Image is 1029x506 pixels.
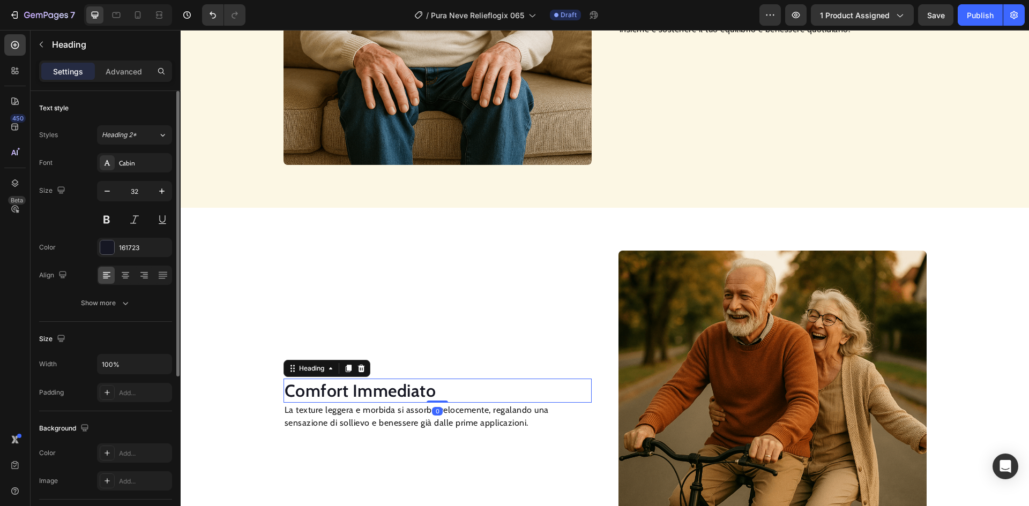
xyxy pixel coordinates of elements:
[820,10,890,21] span: 1 product assigned
[4,4,80,26] button: 7
[181,30,1029,506] iframe: Design area
[39,448,56,458] div: Color
[106,66,142,77] p: Advanced
[958,4,1003,26] button: Publish
[10,114,26,123] div: 450
[811,4,914,26] button: 1 product assigned
[70,9,75,21] p: 7
[426,10,429,21] span: /
[967,10,994,21] div: Publish
[39,268,69,283] div: Align
[39,158,53,168] div: Font
[39,359,57,369] div: Width
[98,354,171,374] input: Auto
[39,184,68,198] div: Size
[39,421,91,436] div: Background
[81,298,131,308] div: Show more
[993,454,1018,479] div: Open Intercom Messenger
[97,125,172,145] button: Heading 2*
[431,10,524,21] span: Pura Neve Relieflogix 065
[119,243,169,253] div: 161723
[39,388,64,397] div: Padding
[202,4,245,26] div: Undo/Redo
[39,332,68,346] div: Size
[53,66,83,77] p: Settings
[251,377,262,386] div: 0
[119,477,169,486] div: Add...
[39,476,58,486] div: Image
[918,4,953,26] button: Save
[561,10,577,20] span: Draft
[39,293,172,313] button: Show more
[119,449,169,458] div: Add...
[39,243,56,252] div: Color
[927,11,945,20] span: Save
[102,130,137,140] span: Heading 2*
[39,103,69,113] div: Text style
[119,158,169,168] div: Cabin
[104,374,410,399] p: La texture leggera e morbida si assorbe velocemente, regalando una sensazione di sollievo e benes...
[8,196,26,205] div: Beta
[119,388,169,398] div: Add...
[52,38,168,51] p: Heading
[39,130,58,140] div: Styles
